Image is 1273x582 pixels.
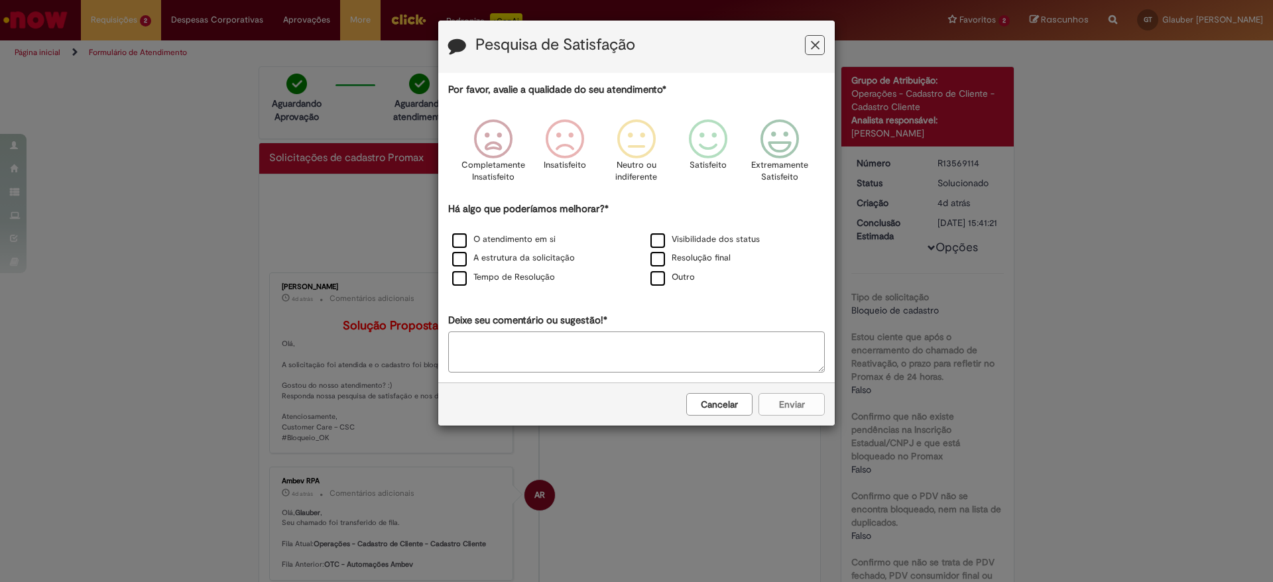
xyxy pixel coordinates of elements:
label: Deixe seu comentário ou sugestão!* [448,314,607,327]
label: Tempo de Resolução [452,271,555,284]
button: Cancelar [686,393,753,416]
div: Satisfeito [674,109,742,200]
p: Satisfeito [690,159,727,172]
div: Neutro ou indiferente [603,109,670,200]
p: Neutro ou indiferente [613,159,660,184]
label: Visibilidade dos status [650,233,760,246]
div: Completamente Insatisfeito [459,109,526,200]
div: Insatisfeito [531,109,599,200]
label: A estrutura da solicitação [452,252,575,264]
label: Pesquisa de Satisfação [475,36,635,54]
p: Extremamente Satisfeito [751,159,808,184]
label: Resolução final [650,252,731,264]
div: Há algo que poderíamos melhorar?* [448,202,825,288]
label: Por favor, avalie a qualidade do seu atendimento* [448,83,666,97]
p: Insatisfeito [544,159,586,172]
label: O atendimento em si [452,233,556,246]
p: Completamente Insatisfeito [461,159,525,184]
div: Extremamente Satisfeito [746,109,814,200]
label: Outro [650,271,695,284]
